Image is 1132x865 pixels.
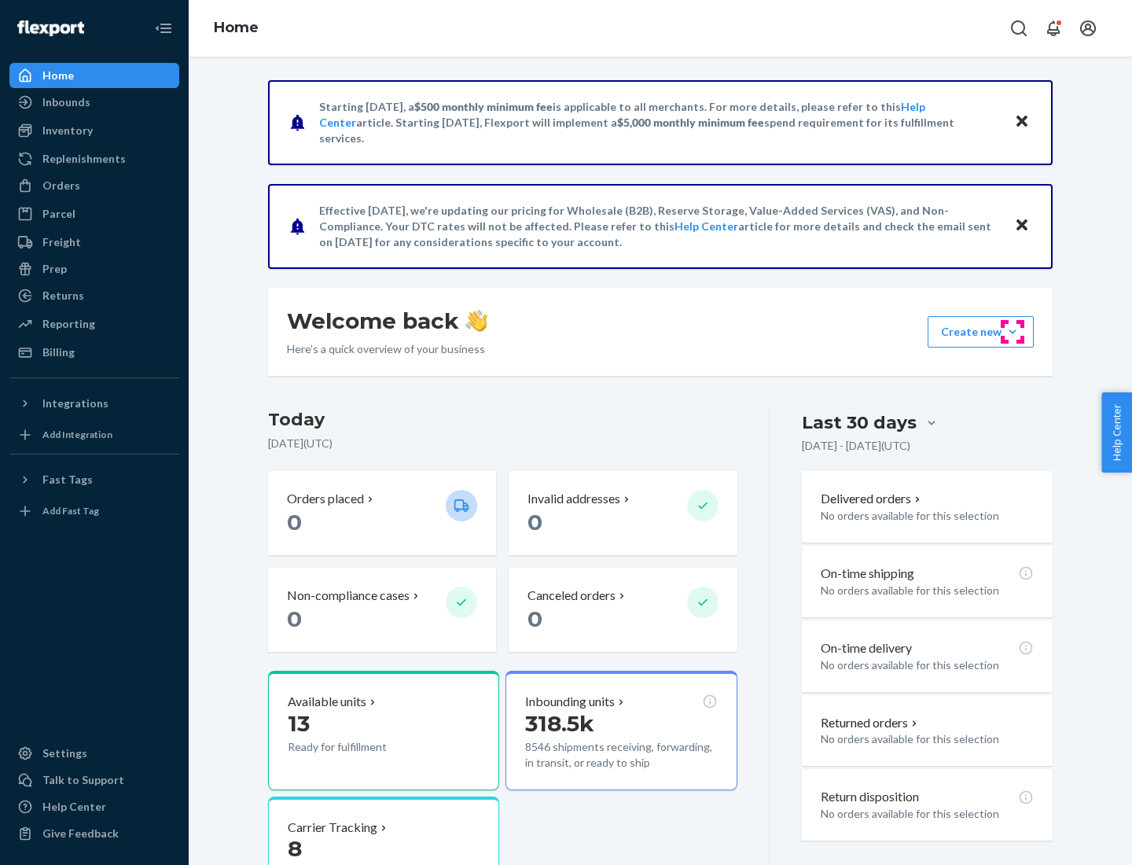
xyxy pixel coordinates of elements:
[288,739,433,755] p: Ready for fulfillment
[802,438,910,454] p: [DATE] - [DATE] ( UTC )
[9,201,179,226] a: Parcel
[42,826,119,841] div: Give Feedback
[9,794,179,819] a: Help Center
[527,490,620,508] p: Invalid addresses
[1003,13,1035,44] button: Open Search Box
[1012,111,1032,134] button: Close
[821,788,919,806] p: Return disposition
[42,316,95,332] div: Reporting
[821,490,924,508] button: Delivered orders
[319,99,999,146] p: Starting [DATE], a is applicable to all merchants. For more details, please refer to this article...
[821,657,1034,673] p: No orders available for this selection
[42,396,108,411] div: Integrations
[928,316,1034,348] button: Create new
[414,100,553,113] span: $500 monthly minimum fee
[9,499,179,524] a: Add Fast Tag
[802,410,917,435] div: Last 30 days
[42,344,75,360] div: Billing
[821,583,1034,598] p: No orders available for this selection
[42,68,74,83] div: Home
[9,283,179,308] a: Returns
[17,20,84,36] img: Flexport logo
[148,13,179,44] button: Close Navigation
[525,693,615,711] p: Inbounding units
[42,472,93,488] div: Fast Tags
[287,587,410,605] p: Non-compliance cases
[288,835,302,862] span: 8
[527,509,542,536] span: 0
[9,741,179,766] a: Settings
[1038,13,1069,44] button: Open notifications
[821,565,914,583] p: On-time shipping
[1101,392,1132,473] button: Help Center
[9,146,179,171] a: Replenishments
[509,471,737,555] button: Invalid addresses 0
[214,19,259,36] a: Home
[42,206,75,222] div: Parcel
[821,639,912,657] p: On-time delivery
[42,178,80,193] div: Orders
[9,340,179,365] a: Billing
[9,90,179,115] a: Inbounds
[9,821,179,846] button: Give Feedback
[268,436,737,451] p: [DATE] ( UTC )
[288,693,366,711] p: Available units
[42,234,81,250] div: Freight
[1072,13,1104,44] button: Open account menu
[268,407,737,432] h3: Today
[9,767,179,793] a: Talk to Support
[268,471,496,555] button: Orders placed 0
[42,772,124,788] div: Talk to Support
[268,671,499,790] button: Available units13Ready for fulfillment
[287,509,302,536] span: 0
[9,311,179,337] a: Reporting
[9,118,179,143] a: Inventory
[42,428,112,441] div: Add Integration
[527,605,542,632] span: 0
[9,63,179,88] a: Home
[674,219,738,233] a: Help Center
[527,587,616,605] p: Canceled orders
[42,799,106,815] div: Help Center
[42,123,93,138] div: Inventory
[9,173,179,198] a: Orders
[287,341,487,357] p: Here’s a quick overview of your business
[821,731,1034,747] p: No orders available for this selection
[268,568,496,652] button: Non-compliance cases 0
[9,467,179,492] button: Fast Tags
[42,151,126,167] div: Replenishments
[525,710,594,737] span: 318.5k
[287,307,487,335] h1: Welcome back
[288,819,377,837] p: Carrier Tracking
[9,422,179,447] a: Add Integration
[287,490,364,508] p: Orders placed
[319,203,999,250] p: Effective [DATE], we're updating our pricing for Wholesale (B2B), Reserve Storage, Value-Added Se...
[288,710,310,737] span: 13
[9,256,179,282] a: Prep
[9,391,179,416] button: Integrations
[9,230,179,255] a: Freight
[42,288,84,304] div: Returns
[821,508,1034,524] p: No orders available for this selection
[1012,215,1032,237] button: Close
[525,739,717,771] p: 8546 shipments receiving, forwarding, in transit, or ready to ship
[465,310,487,332] img: hand-wave emoji
[509,568,737,652] button: Canceled orders 0
[42,504,99,517] div: Add Fast Tag
[821,714,921,732] button: Returned orders
[505,671,737,790] button: Inbounding units318.5k8546 shipments receiving, forwarding, in transit, or ready to ship
[821,806,1034,822] p: No orders available for this selection
[42,745,87,761] div: Settings
[617,116,764,129] span: $5,000 monthly minimum fee
[201,6,271,51] ol: breadcrumbs
[287,605,302,632] span: 0
[42,94,90,110] div: Inbounds
[42,261,67,277] div: Prep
